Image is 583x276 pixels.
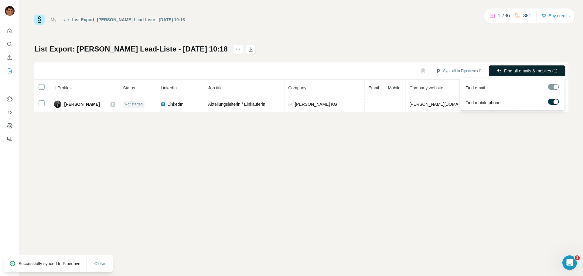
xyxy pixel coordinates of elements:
[123,85,135,90] span: Status
[5,134,15,145] button: Feedback
[233,44,243,54] button: actions
[409,102,478,107] span: [PERSON_NAME][DOMAIN_NAME]
[161,85,177,90] span: LinkedIn
[34,15,45,25] img: Surfe Logo
[161,102,165,107] img: LinkedIn logo
[72,17,185,23] div: List Export: [PERSON_NAME] Lead-Liste - [DATE] 10:18
[5,52,15,63] button: Enrich CSV
[19,261,87,267] p: Successfully synced to Pipedrive.
[51,17,65,22] a: My lists
[465,85,485,91] span: Find email
[541,12,570,20] button: Buy credits
[498,12,510,19] p: 1,736
[562,255,577,270] iframe: Intercom live chat
[5,94,15,105] button: Use Surfe on LinkedIn
[431,66,486,75] button: Sync all to Pipedrive (1)
[167,101,183,107] span: LinkedIn
[64,101,100,107] span: [PERSON_NAME]
[208,85,223,90] span: Job title
[54,85,72,90] span: 1 Profiles
[575,255,580,260] span: 1
[54,101,61,108] img: Avatar
[523,12,531,19] p: 381
[125,101,143,107] span: Not started
[5,6,15,16] img: Avatar
[90,258,110,269] button: Close
[5,65,15,76] button: My lists
[208,102,265,107] span: Abteilungsleiterin / Einkäuferin
[5,39,15,50] button: Search
[504,68,557,74] span: Find all emails & mobiles (1)
[489,65,565,76] button: Find all emails & mobiles (1)
[409,85,443,90] span: Company website
[368,85,379,90] span: Email
[34,44,228,54] h1: List Export: [PERSON_NAME] Lead-Liste - [DATE] 10:18
[94,261,105,267] span: Close
[295,101,337,107] span: [PERSON_NAME] KG
[288,85,306,90] span: Company
[5,107,15,118] button: Use Surfe API
[5,120,15,131] button: Dashboard
[388,85,400,90] span: Mobile
[465,100,500,106] span: Find mobile phone
[5,25,15,36] button: Quick start
[288,103,293,105] img: company-logo
[68,17,69,23] li: /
